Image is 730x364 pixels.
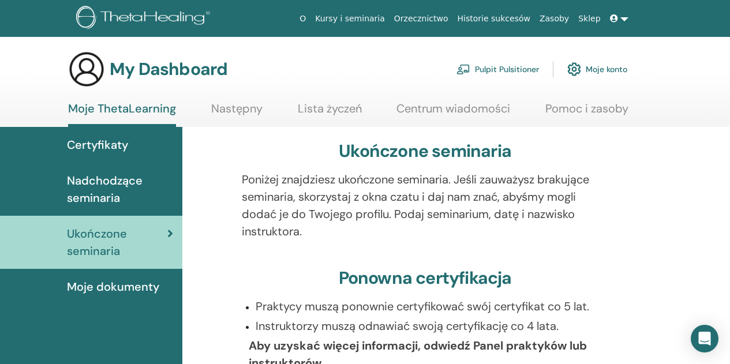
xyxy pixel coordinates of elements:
[298,102,362,124] a: Lista życzeń
[211,102,263,124] a: Następny
[567,59,581,79] img: cog.svg
[339,141,511,162] h3: Ukończone seminaria
[453,8,535,29] a: Historie sukcesów
[396,102,510,124] a: Centrum wiadomości
[256,298,609,315] p: Praktycy muszą ponownie certyfikować swój certyfikat co 5 lat.
[67,172,173,207] span: Nadchodzące seminaria
[456,64,470,74] img: chalkboard-teacher.svg
[339,268,512,288] h3: Ponowna certyfikacja
[390,8,453,29] a: Orzecznictwo
[68,51,105,88] img: generic-user-icon.jpg
[456,57,539,82] a: Pulpit Pulsitioner
[310,8,390,29] a: Kursy i seminaria
[574,8,605,29] a: Sklep
[68,102,176,127] a: Moje ThetaLearning
[295,8,310,29] a: O
[67,225,167,260] span: Ukończone seminaria
[545,102,628,124] a: Pomoc i zasoby
[567,57,627,82] a: Moje konto
[76,6,214,32] img: logo.png
[691,325,718,352] div: Open Intercom Messenger
[67,136,128,153] span: Certyfikaty
[256,317,609,335] p: Instruktorzy muszą odnawiać swoją certyfikację co 4 lata.
[110,59,227,80] h3: My Dashboard
[242,171,609,240] p: Poniżej znajdziesz ukończone seminaria. Jeśli zauważysz brakujące seminaria, skorzystaj z okna cz...
[67,278,159,295] span: Moje dokumenty
[535,8,574,29] a: Zasoby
